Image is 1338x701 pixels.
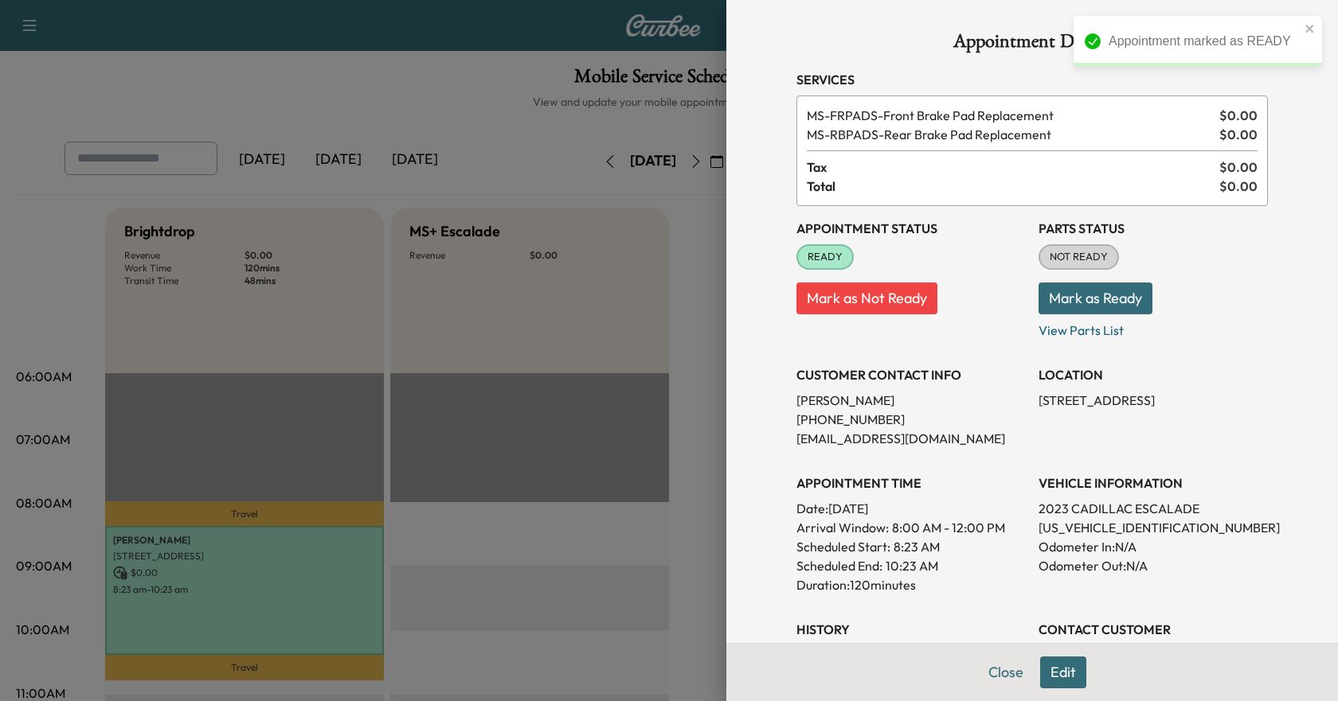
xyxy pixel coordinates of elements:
[1039,365,1268,384] h3: LOCATION
[796,499,1026,518] p: Date: [DATE]
[1219,177,1258,196] span: $ 0.00
[796,429,1026,448] p: [EMAIL_ADDRESS][DOMAIN_NAME]
[1219,106,1258,125] span: $ 0.00
[1039,620,1268,639] h3: CONTACT CUSTOMER
[798,249,852,265] span: READY
[1219,158,1258,177] span: $ 0.00
[894,537,940,556] p: 8:23 AM
[1039,282,1152,314] button: Mark as Ready
[796,282,937,314] button: Mark as Not Ready
[807,125,1213,144] span: Rear Brake Pad Replacement
[1040,249,1117,265] span: NOT READY
[796,70,1268,89] h3: Services
[978,656,1034,688] button: Close
[796,473,1026,493] h3: APPOINTMENT TIME
[796,537,890,556] p: Scheduled Start:
[1040,656,1086,688] button: Edit
[1219,125,1258,144] span: $ 0.00
[1109,32,1300,51] div: Appointment marked as READY
[1039,537,1268,556] p: Odometer In: N/A
[1039,556,1268,575] p: Odometer Out: N/A
[886,556,938,575] p: 10:23 AM
[807,177,1219,196] span: Total
[796,620,1026,639] h3: History
[796,32,1268,57] h1: Appointment Details
[1039,391,1268,410] p: [STREET_ADDRESS]
[1039,473,1268,493] h3: VEHICLE INFORMATION
[796,219,1026,238] h3: Appointment Status
[807,106,1213,125] span: Front Brake Pad Replacement
[892,518,1005,537] span: 8:00 AM - 12:00 PM
[796,365,1026,384] h3: CUSTOMER CONTACT INFO
[796,391,1026,410] p: [PERSON_NAME]
[807,158,1219,177] span: Tax
[1039,314,1268,340] p: View Parts List
[796,575,1026,594] p: Duration: 120 minutes
[796,410,1026,429] p: [PHONE_NUMBER]
[1305,22,1316,35] button: close
[796,518,1026,537] p: Arrival Window:
[796,556,882,575] p: Scheduled End:
[1039,219,1268,238] h3: Parts Status
[1039,499,1268,518] p: 2023 CADILLAC ESCALADE
[1039,518,1268,537] p: [US_VEHICLE_IDENTIFICATION_NUMBER]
